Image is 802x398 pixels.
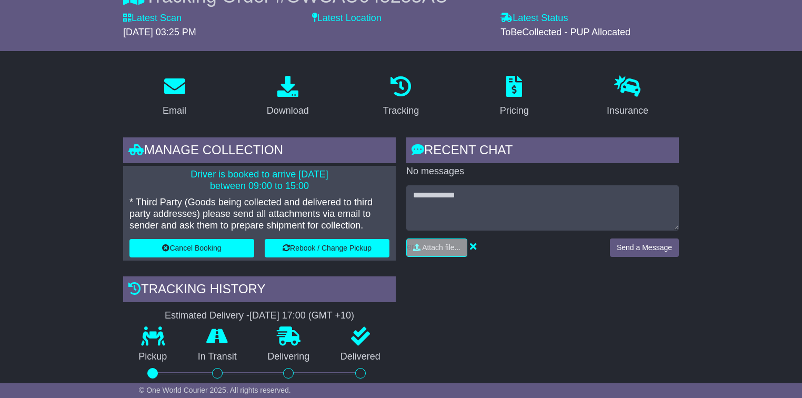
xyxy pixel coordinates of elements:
[123,351,183,363] p: Pickup
[129,169,389,192] p: Driver is booked to arrive [DATE] between 09:00 to 15:00
[406,137,679,166] div: RECENT CHAT
[312,13,382,24] label: Latest Location
[376,72,426,122] a: Tracking
[500,27,630,37] span: ToBeCollected - PUP Allocated
[163,104,186,118] div: Email
[129,197,389,231] p: * Third Party (Goods being collected and delivered to third party addresses) please send all atta...
[500,104,529,118] div: Pricing
[249,310,354,322] div: [DATE] 17:00 (GMT +10)
[123,27,196,37] span: [DATE] 03:25 PM
[139,386,291,394] span: © One World Courier 2025. All rights reserved.
[500,13,568,24] label: Latest Status
[123,310,396,322] div: Estimated Delivery -
[156,72,193,122] a: Email
[383,104,419,118] div: Tracking
[607,104,648,118] div: Insurance
[252,351,325,363] p: Delivering
[493,72,536,122] a: Pricing
[183,351,253,363] p: In Transit
[610,238,679,257] button: Send a Message
[123,13,182,24] label: Latest Scan
[325,351,396,363] p: Delivered
[406,166,679,177] p: No messages
[600,72,655,122] a: Insurance
[260,72,316,122] a: Download
[129,239,254,257] button: Cancel Booking
[265,239,389,257] button: Rebook / Change Pickup
[267,104,309,118] div: Download
[123,137,396,166] div: Manage collection
[123,276,396,305] div: Tracking history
